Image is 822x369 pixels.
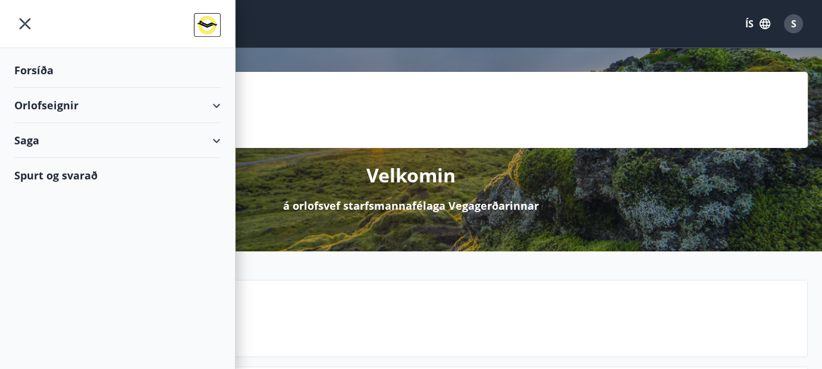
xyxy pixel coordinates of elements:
[14,13,36,34] button: menu
[14,123,221,158] div: Saga
[14,158,221,193] div: Spurt og svarað
[194,13,221,37] img: union_logo
[779,10,808,38] button: S
[739,13,777,34] button: ÍS
[366,162,456,188] p: Velkomin
[283,198,539,213] p: á orlofsvef starfsmannafélaga Vegagerðarinnar
[14,53,221,88] div: Forsíða
[102,310,798,330] p: Næstu helgi
[791,17,796,30] span: S
[14,88,221,123] div: Orlofseignir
